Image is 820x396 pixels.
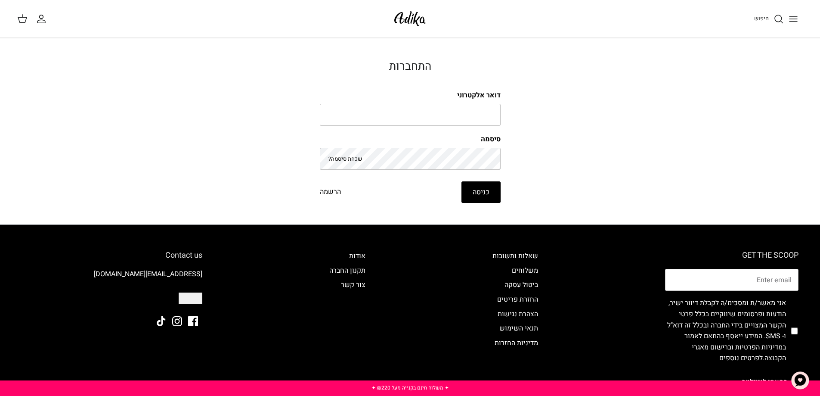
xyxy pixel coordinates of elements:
[320,60,501,73] h2: התחברות
[172,316,182,326] a: Instagram
[321,251,374,393] div: Secondary navigation
[188,316,198,326] a: Facebook
[320,134,501,144] label: סיסמה
[320,187,341,198] a: הרשמה
[320,90,501,100] label: דואר אלקטרוני
[371,384,449,392] a: ✦ משלוח חינם בקנייה מעל ₪220 ✦
[461,181,501,203] button: כניסה
[754,14,769,22] span: חיפוש
[498,309,538,319] a: הצהרת נגישות
[392,9,428,29] img: Adika IL
[665,298,786,364] label: אני מאשר/ת ומסכימ/ה לקבלת דיוור ישיר, הודעות ופרסומים שיווקיים בכלל פרטי הקשר המצויים בידי החברה ...
[787,368,813,393] button: צ'אט
[36,14,50,24] a: החשבון שלי
[484,251,547,393] div: Secondary navigation
[512,265,538,276] a: משלוחים
[492,251,538,261] a: שאלות ותשובות
[349,251,365,261] a: אודות
[328,155,362,163] a: שכחת סיסמה?
[504,280,538,290] a: ביטול עסקה
[499,323,538,334] a: תנאי השימוש
[329,265,365,276] a: תקנון החברה
[731,371,798,393] button: הרשמי לניוזלטר
[665,251,798,260] h6: GET THE SCOOP
[22,251,202,260] h6: Contact us
[94,269,202,279] a: [EMAIL_ADDRESS][DOMAIN_NAME]
[784,9,803,28] button: Toggle menu
[754,14,784,24] a: חיפוש
[495,338,538,348] a: מדיניות החזרות
[719,353,763,363] a: לפרטים נוספים
[665,269,798,291] input: Email
[156,316,166,326] a: Tiktok
[497,294,538,305] a: החזרת פריטים
[341,280,365,290] a: צור קשר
